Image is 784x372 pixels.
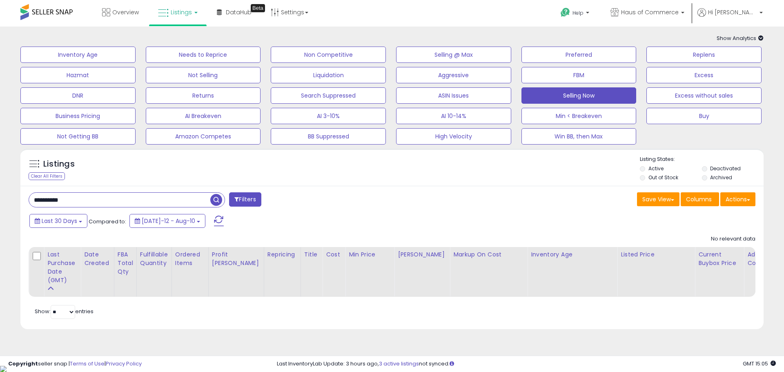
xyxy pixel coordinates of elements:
[140,250,168,267] div: Fulfillable Quantity
[720,192,755,206] button: Actions
[646,108,762,124] button: Buy
[560,7,570,18] i: Get Help
[175,250,205,267] div: Ordered Items
[396,108,511,124] button: AI 10-14%
[229,192,261,207] button: Filters
[129,214,205,228] button: [DATE]-12 - Aug-10
[396,87,511,104] button: ASIN Issues
[521,47,637,63] button: Preferred
[29,214,87,228] button: Last 30 Days
[42,217,77,225] span: Last 30 Days
[554,1,597,27] a: Help
[326,250,342,259] div: Cost
[8,360,38,368] strong: Copyright
[171,8,192,16] span: Listings
[717,34,764,42] span: Show Analytics
[521,87,637,104] button: Selling Now
[686,195,712,203] span: Columns
[396,47,511,63] button: Selling @ Max
[29,172,65,180] div: Clear All Filters
[531,250,614,259] div: Inventory Age
[572,9,584,16] span: Help
[747,250,777,267] div: Additional Cost
[450,247,528,297] th: The percentage added to the cost of goods (COGS) that forms the calculator for Min & Max prices.
[118,250,133,276] div: FBA Total Qty
[697,8,763,27] a: Hi [PERSON_NAME]
[112,8,139,16] span: Overview
[20,87,136,104] button: DNR
[8,360,142,368] div: seller snap | |
[398,250,446,259] div: [PERSON_NAME]
[521,128,637,145] button: Win BB, then Max
[711,235,755,243] div: No relevant data
[146,67,261,83] button: Not Selling
[271,108,386,124] button: AI 3-10%
[621,250,691,259] div: Listed Price
[379,360,419,368] a: 3 active listings
[267,250,297,259] div: Repricing
[146,47,261,63] button: Needs to Reprice
[277,360,776,368] div: Last InventoryLab Update: 3 hours ago, not synced.
[146,108,261,124] button: AI Breakeven
[648,174,678,181] label: Out of Stock
[20,128,136,145] button: Not Getting BB
[637,192,679,206] button: Save View
[146,87,261,104] button: Returns
[646,67,762,83] button: Excess
[43,158,75,170] h5: Listings
[743,360,776,368] span: 2025-09-10 15:05 GMT
[698,250,740,267] div: Current Buybox Price
[84,250,111,267] div: Date Created
[396,67,511,83] button: Aggressive
[640,156,763,163] p: Listing States:
[271,47,386,63] button: Non Competitive
[621,8,679,16] span: Haus of Commerce
[710,174,732,181] label: Archived
[35,307,94,315] span: Show: entries
[226,8,252,16] span: DataHub
[708,8,757,16] span: Hi [PERSON_NAME]
[349,250,391,259] div: Min Price
[271,67,386,83] button: Liquidation
[47,250,77,285] div: Last Purchase Date (GMT)
[521,67,637,83] button: FBM
[20,67,136,83] button: Hazmat
[271,128,386,145] button: BB Suppressed
[251,4,265,12] div: Tooltip anchor
[271,87,386,104] button: Search Suppressed
[304,250,319,259] div: Title
[521,108,637,124] button: Min < Breakeven
[89,218,126,225] span: Compared to:
[710,165,741,172] label: Deactivated
[106,360,142,368] a: Privacy Policy
[396,128,511,145] button: High Velocity
[648,165,664,172] label: Active
[20,108,136,124] button: Business Pricing
[646,47,762,63] button: Replens
[70,360,105,368] a: Terms of Use
[212,250,261,267] div: Profit [PERSON_NAME]
[142,217,195,225] span: [DATE]-12 - Aug-10
[20,47,136,63] button: Inventory Age
[453,250,524,259] div: Markup on Cost
[646,87,762,104] button: Excess without sales
[146,128,261,145] button: Amazon Competes
[681,192,719,206] button: Columns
